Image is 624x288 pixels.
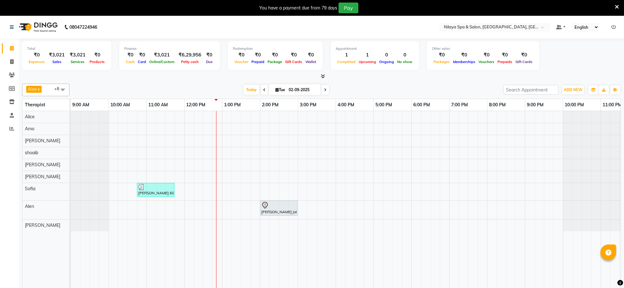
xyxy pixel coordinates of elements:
div: 0 [378,51,396,59]
b: 08047224946 [69,18,97,36]
span: Cash [124,60,136,64]
a: 12:00 PM [185,100,207,109]
a: 6:00 PM [412,100,432,109]
div: ₹0 [233,51,250,59]
a: 9:00 PM [525,100,545,109]
div: ₹6,29,956 [176,51,204,59]
a: 7:00 PM [450,100,469,109]
a: 2:00 PM [260,100,280,109]
div: Redemption [233,46,318,51]
span: Prepaid [250,60,266,64]
span: Expenses [27,60,46,64]
div: ₹0 [496,51,514,59]
div: Finance [124,46,215,51]
div: ₹0 [514,51,534,59]
span: [PERSON_NAME] [25,162,60,168]
span: Products [88,60,106,64]
div: You have a payment due from 79 days [259,5,337,11]
button: ADD NEW [562,85,584,94]
span: Today [244,85,259,95]
div: 1 [336,51,357,59]
span: Upcoming [357,60,378,64]
div: [PERSON_NAME] 601, TK01, 10:45 AM-11:45 AM, Stress Relief Therapy([DEMOGRAPHIC_DATA]) 60 Min [138,184,174,196]
span: [PERSON_NAME] [25,174,60,179]
input: 2025-09-02 [287,85,318,95]
span: Services [69,60,86,64]
div: ₹0 [250,51,266,59]
span: [PERSON_NAME] [25,138,60,144]
a: 3:00 PM [298,100,318,109]
div: ₹0 [477,51,496,59]
a: 11:00 PM [601,100,623,109]
div: ₹0 [451,51,477,59]
a: 10:00 PM [563,100,586,109]
a: 10:00 AM [109,100,132,109]
div: Appointment [336,46,414,51]
span: ADD NEW [564,87,582,92]
div: 1 [357,51,378,59]
div: ₹0 [432,51,451,59]
div: ₹0 [204,51,215,59]
span: Sales [51,60,63,64]
a: 4:00 PM [336,100,356,109]
span: Voucher [233,60,250,64]
a: 9:00 AM [71,100,91,109]
span: Card [136,60,148,64]
div: ₹0 [266,51,284,59]
div: ₹0 [136,51,148,59]
a: 5:00 PM [374,100,394,109]
span: Completed [336,60,357,64]
span: Prepaids [496,60,514,64]
a: 1:00 PM [222,100,242,109]
div: 0 [396,51,414,59]
div: ₹0 [88,51,106,59]
input: Search Appointment [503,85,558,95]
div: ₹3,021 [67,51,88,59]
span: Online/Custom [148,60,176,64]
a: x [37,86,40,91]
span: Ongoing [378,60,396,64]
span: Vouchers [477,60,496,64]
span: Petty cash [180,60,200,64]
span: No show [396,60,414,64]
div: ₹3,021 [148,51,176,59]
span: Tue [274,87,287,92]
span: Package [266,60,284,64]
div: ₹0 [27,51,46,59]
div: Other sales [432,46,534,51]
span: Therapist [25,102,45,108]
span: Packages [432,60,451,64]
span: Alen [28,86,37,91]
div: Total [27,46,106,51]
span: Memberships [451,60,477,64]
span: Sofia [25,186,35,191]
span: [PERSON_NAME] [25,222,60,228]
span: shoaib [25,150,38,156]
iframe: chat widget [598,263,618,282]
span: +8 [54,86,64,91]
span: Alice [25,114,35,120]
span: Gift Cards [284,60,304,64]
button: Pay [338,3,358,13]
span: Alen [25,203,34,209]
a: 11:00 AM [147,100,169,109]
div: ₹3,021 [46,51,67,59]
div: ₹0 [124,51,136,59]
span: Amo [25,126,34,132]
span: Gift Cards [514,60,534,64]
div: [PERSON_NAME] jaiswal, TK02, 02:00 PM-03:00 PM, Deep Tissue Repair Therapy([DEMOGRAPHIC_DATA]) 60... [261,202,297,215]
div: ₹0 [304,51,318,59]
span: Wallet [304,60,318,64]
a: 8:00 PM [487,100,507,109]
div: ₹0 [284,51,304,59]
img: logo [16,18,59,36]
span: Due [204,60,214,64]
